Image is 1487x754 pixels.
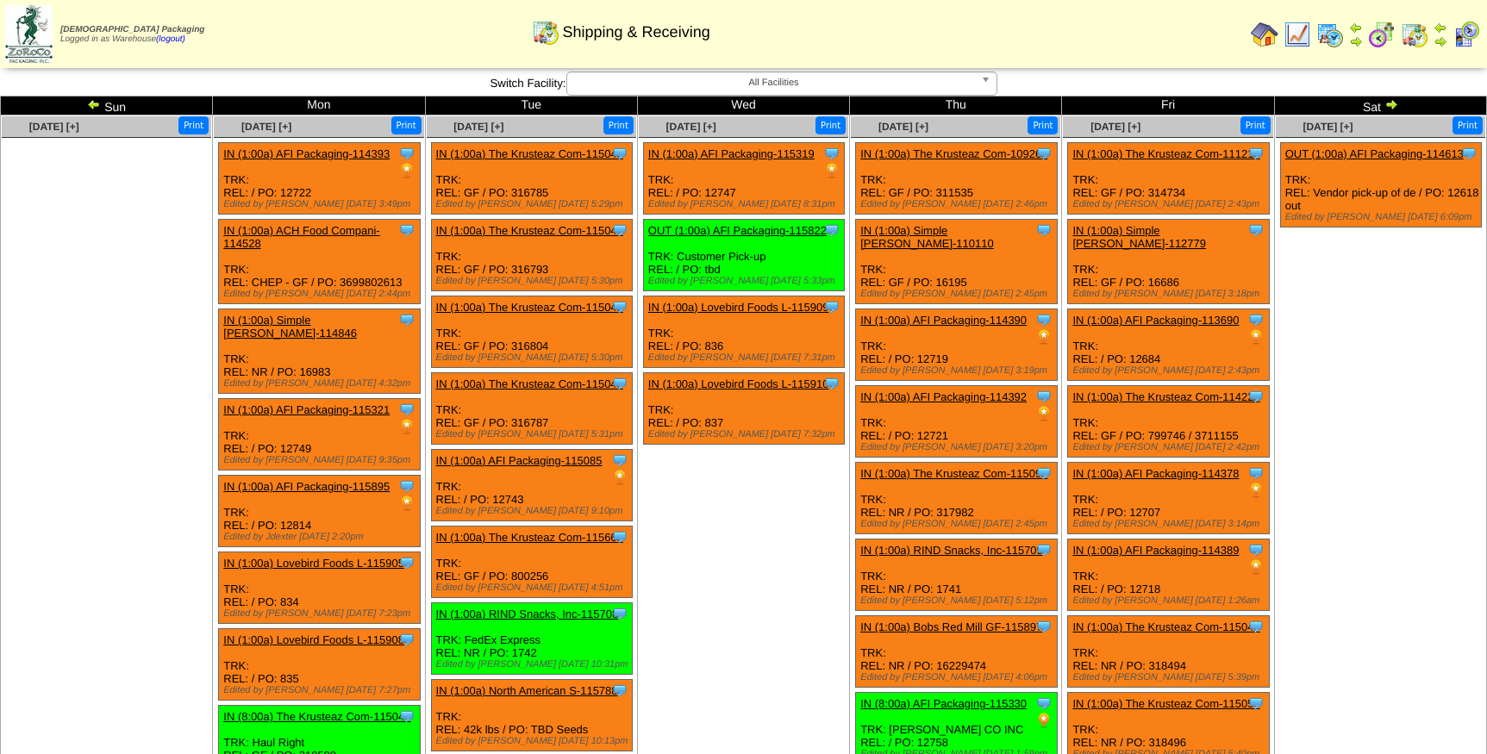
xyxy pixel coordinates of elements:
[856,309,1058,381] div: TRK: REL: / PO: 12719
[860,467,1047,480] a: IN (1:00a) The Krusteaz Com-115095
[532,18,559,46] img: calendarinout.gif
[398,401,415,418] img: Tooltip
[611,221,628,239] img: Tooltip
[860,595,1057,606] div: Edited by [PERSON_NAME] [DATE] 5:12pm
[1035,464,1053,482] img: Tooltip
[1068,143,1270,215] div: TRK: REL: GF / PO: 314734
[666,121,716,133] a: [DATE] [+]
[856,616,1058,688] div: TRK: REL: NR / PO: 16229474
[1453,116,1483,134] button: Print
[436,199,633,209] div: Edited by [PERSON_NAME] [DATE] 5:29pm
[1247,311,1265,328] img: Tooltip
[856,386,1058,458] div: TRK: REL: / PO: 12721
[860,314,1027,327] a: IN (1:00a) AFI Packaging-114390
[398,554,415,571] img: Tooltip
[1434,34,1447,48] img: arrowright.gif
[1072,620,1259,633] a: IN (1:00a) The Krusteaz Com-115049
[436,608,619,620] a: IN (1:00a) RIND Snacks, Inc-115708
[436,583,633,593] div: Edited by [PERSON_NAME] [DATE] 4:51pm
[648,301,829,314] a: IN (1:00a) Lovebird Foods L-115909
[436,147,623,160] a: IN (1:00a) The Krusteaz Com-115043
[223,378,420,389] div: Edited by [PERSON_NAME] [DATE] 4:32pm
[219,552,421,624] div: TRK: REL: / PO: 834
[213,97,425,115] td: Mon
[860,519,1057,529] div: Edited by [PERSON_NAME] [DATE] 2:45pm
[219,309,421,394] div: TRK: REL: NR / PO: 16983
[648,199,845,209] div: Edited by [PERSON_NAME] [DATE] 8:31pm
[1072,314,1239,327] a: IN (1:00a) AFI Packaging-113690
[436,531,623,544] a: IN (1:00a) The Krusteaz Com-115665
[603,116,634,134] button: Print
[223,480,390,493] a: IN (1:00a) AFI Packaging-115895
[1247,558,1265,576] img: PO
[5,5,53,63] img: zoroco-logo-small.webp
[860,147,1047,160] a: IN (1:00a) The Krusteaz Com-109263
[1068,386,1270,458] div: TRK: REL: GF / PO: 799746 / 3711155
[398,221,415,239] img: Tooltip
[436,301,623,314] a: IN (1:00a) The Krusteaz Com-115045
[1247,388,1265,405] img: Tooltip
[219,629,421,701] div: TRK: REL: / PO: 835
[1072,442,1269,452] div: Edited by [PERSON_NAME] [DATE] 2:42pm
[1035,328,1053,346] img: PO
[856,220,1058,304] div: TRK: REL: GF / PO: 16195
[1247,482,1265,499] img: PO
[878,121,928,133] span: [DATE] [+]
[611,605,628,622] img: Tooltip
[223,633,404,646] a: IN (1:00a) Lovebird Foods L-115908
[860,199,1057,209] div: Edited by [PERSON_NAME] [DATE] 2:46pm
[1,97,213,115] td: Sun
[1434,21,1447,34] img: arrowleft.gif
[643,220,845,291] div: TRK: Customer Pick-up REL: / PO: tbd
[223,685,420,695] div: Edited by [PERSON_NAME] [DATE] 7:27pm
[1349,34,1363,48] img: arrowright.gif
[637,97,849,115] td: Wed
[815,116,846,134] button: Print
[1072,147,1259,160] a: IN (1:00a) The Krusteaz Com-111213
[823,298,840,315] img: Tooltip
[1401,21,1428,48] img: calendarinout.gif
[436,659,633,670] div: Edited by [PERSON_NAME] [DATE] 10:31pm
[436,352,633,363] div: Edited by [PERSON_NAME] [DATE] 5:30pm
[223,455,420,465] div: Edited by [PERSON_NAME] [DATE] 9:35pm
[436,736,633,746] div: Edited by [PERSON_NAME] [DATE] 10:13pm
[431,143,633,215] div: TRK: REL: GF / PO: 316785
[223,314,357,340] a: IN (1:00a) Simple [PERSON_NAME]-114846
[648,276,845,286] div: Edited by [PERSON_NAME] [DATE] 5:33pm
[648,224,827,237] a: OUT (1:00a) AFI Packaging-115822
[219,399,421,470] div: TRK: REL: / PO: 12749
[29,121,79,133] a: [DATE] [+]
[398,707,415,725] img: Tooltip
[431,527,633,598] div: TRK: REL: GF / PO: 800256
[1035,221,1053,239] img: Tooltip
[1280,143,1482,227] div: TRK: REL: Vendor pick-up of de / PO: 12618 out
[1303,121,1353,133] a: [DATE] [+]
[1240,116,1271,134] button: Print
[1068,616,1270,688] div: TRK: REL: NR / PO: 318494
[643,296,845,368] div: TRK: REL: / PO: 836
[398,495,415,512] img: PO
[436,224,623,237] a: IN (1:00a) The Krusteaz Com-115044
[860,620,1042,633] a: IN (1:00a) Bobs Red Mill GF-115897
[1072,365,1269,376] div: Edited by [PERSON_NAME] [DATE] 2:43pm
[398,162,415,179] img: PO
[611,452,628,469] img: Tooltip
[1072,467,1239,480] a: IN (1:00a) AFI Packaging-114378
[856,143,1058,215] div: TRK: REL: GF / PO: 311535
[431,680,633,751] div: TRK: REL: 42k lbs / PO: TBD Seeds
[643,143,845,215] div: TRK: REL: / PO: 12747
[453,121,503,133] a: [DATE] [+]
[60,25,204,44] span: Logged in as Warehouse
[1035,541,1053,558] img: Tooltip
[398,311,415,328] img: Tooltip
[1247,541,1265,558] img: Tooltip
[87,97,101,111] img: arrowleft.gif
[856,539,1058,611] div: TRK: REL: NR / PO: 1741
[223,147,390,160] a: IN (1:00a) AFI Packaging-114393
[1035,145,1053,162] img: Tooltip
[223,608,420,619] div: Edited by [PERSON_NAME] [DATE] 7:23pm
[1068,220,1270,304] div: TRK: REL: GF / PO: 16686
